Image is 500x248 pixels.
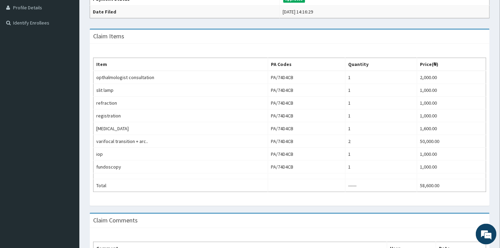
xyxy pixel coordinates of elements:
[94,179,268,192] td: Total
[345,161,417,173] td: 1
[417,58,486,71] th: Price(₦)
[93,33,124,39] h3: Claim Items
[417,179,486,192] td: 58,600.00
[13,35,28,52] img: d_794563401_company_1708531726252_794563401
[345,179,417,192] td: ------
[268,58,345,71] th: PA Codes
[417,161,486,173] td: 1,000.00
[268,84,345,97] td: PA/74D4CB
[283,8,313,15] div: [DATE] 14:16:29
[94,109,268,122] td: registration
[417,135,486,148] td: 50,000.00
[345,148,417,161] td: 1
[345,122,417,135] td: 1
[36,39,116,48] div: Chat with us now
[93,217,138,223] h3: Claim Comments
[94,71,268,84] td: opthalmologist consultation
[113,3,130,20] div: Minimize live chat window
[94,97,268,109] td: refraction
[268,97,345,109] td: PA/74D4CB
[268,135,345,148] td: PA/74D4CB
[417,97,486,109] td: 1,000.00
[345,84,417,97] td: 1
[268,71,345,84] td: PA/74D4CB
[94,148,268,161] td: iop
[94,84,268,97] td: slit lamp
[268,109,345,122] td: PA/74D4CB
[417,148,486,161] td: 1,000.00
[3,170,131,194] textarea: Type your message and hit 'Enter'
[268,161,345,173] td: PA/74D4CB
[94,122,268,135] td: [MEDICAL_DATA]
[94,161,268,173] td: fundoscopy
[417,71,486,84] td: 2,000.00
[90,6,280,18] th: Date Filed
[94,58,268,71] th: Item
[268,122,345,135] td: PA/74D4CB
[417,122,486,135] td: 1,600.00
[345,135,417,148] td: 2
[345,109,417,122] td: 1
[94,135,268,148] td: varifocal transition + arc..
[40,78,95,147] span: We're online!
[268,148,345,161] td: PA/74D4CB
[345,58,417,71] th: Quantity
[417,84,486,97] td: 1,000.00
[345,71,417,84] td: 1
[417,109,486,122] td: 1,000.00
[345,97,417,109] td: 1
